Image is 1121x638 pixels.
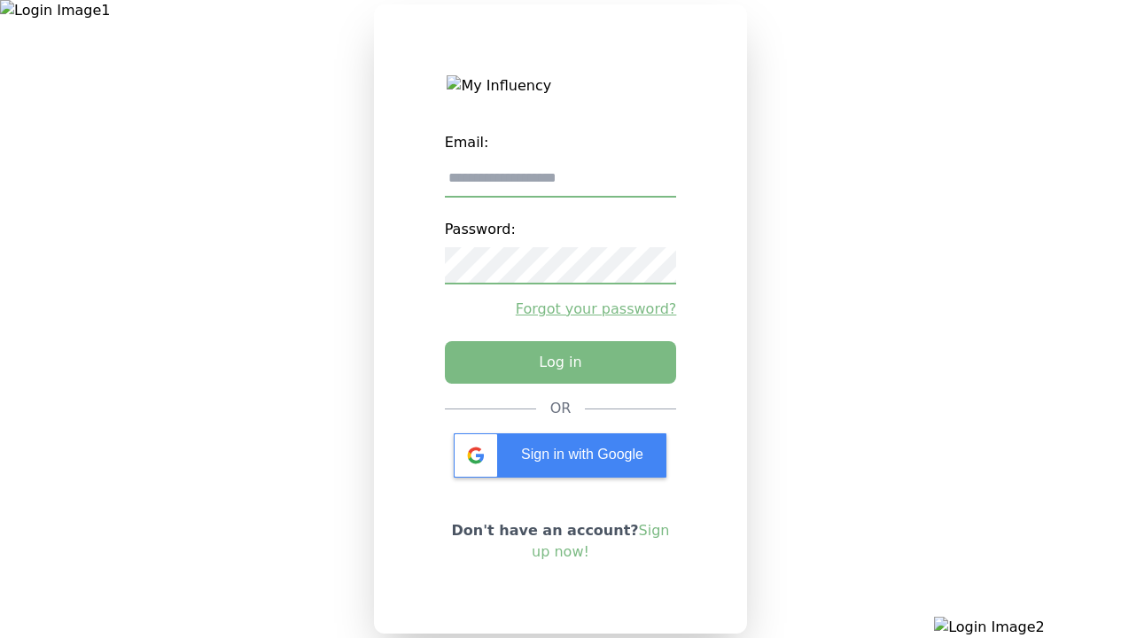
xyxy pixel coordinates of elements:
[445,212,677,247] label: Password:
[445,299,677,320] a: Forgot your password?
[445,125,677,160] label: Email:
[521,447,643,462] span: Sign in with Google
[934,617,1121,638] img: Login Image2
[445,520,677,563] p: Don't have an account?
[454,433,666,478] div: Sign in with Google
[445,341,677,384] button: Log in
[447,75,673,97] img: My Influency
[550,398,572,419] div: OR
